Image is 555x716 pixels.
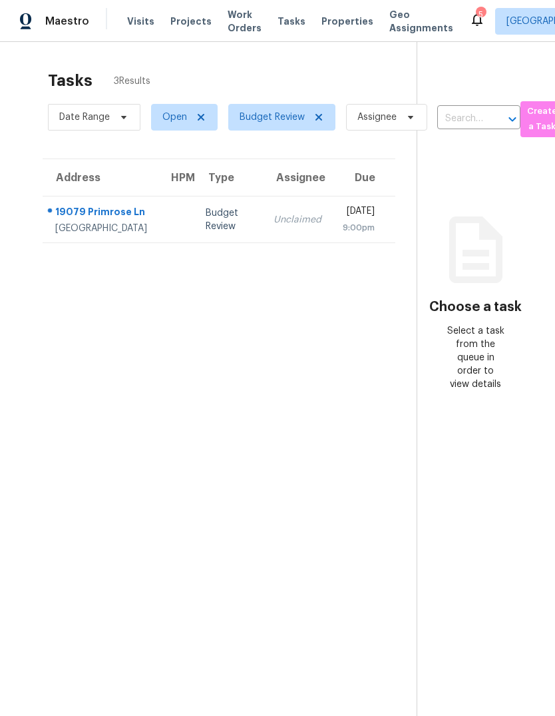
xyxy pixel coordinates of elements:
span: Visits [127,15,154,28]
div: [GEOGRAPHIC_DATA] [55,222,147,235]
div: Unclaimed [274,213,321,226]
div: 9:00pm [343,221,375,234]
th: HPM [158,159,195,196]
th: Due [332,159,395,196]
span: Assignee [357,111,397,124]
h3: Choose a task [429,300,522,314]
span: Budget Review [240,111,305,124]
button: Open [503,110,522,129]
div: 5 [476,8,485,21]
div: [DATE] [343,204,375,221]
span: Tasks [277,17,305,26]
th: Address [43,159,158,196]
span: Properties [321,15,373,28]
div: Select a task from the queue in order to view details [447,324,504,391]
input: Search by address [437,109,483,129]
th: Assignee [263,159,332,196]
span: Maestro [45,15,89,28]
th: Type [195,159,263,196]
span: 3 Results [114,75,150,88]
div: Budget Review [206,206,252,233]
span: Work Orders [228,8,262,35]
span: Projects [170,15,212,28]
span: Geo Assignments [389,8,453,35]
div: 19079 Primrose Ln [55,205,147,222]
span: Open [162,111,187,124]
h2: Tasks [48,74,92,87]
span: Date Range [59,111,110,124]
